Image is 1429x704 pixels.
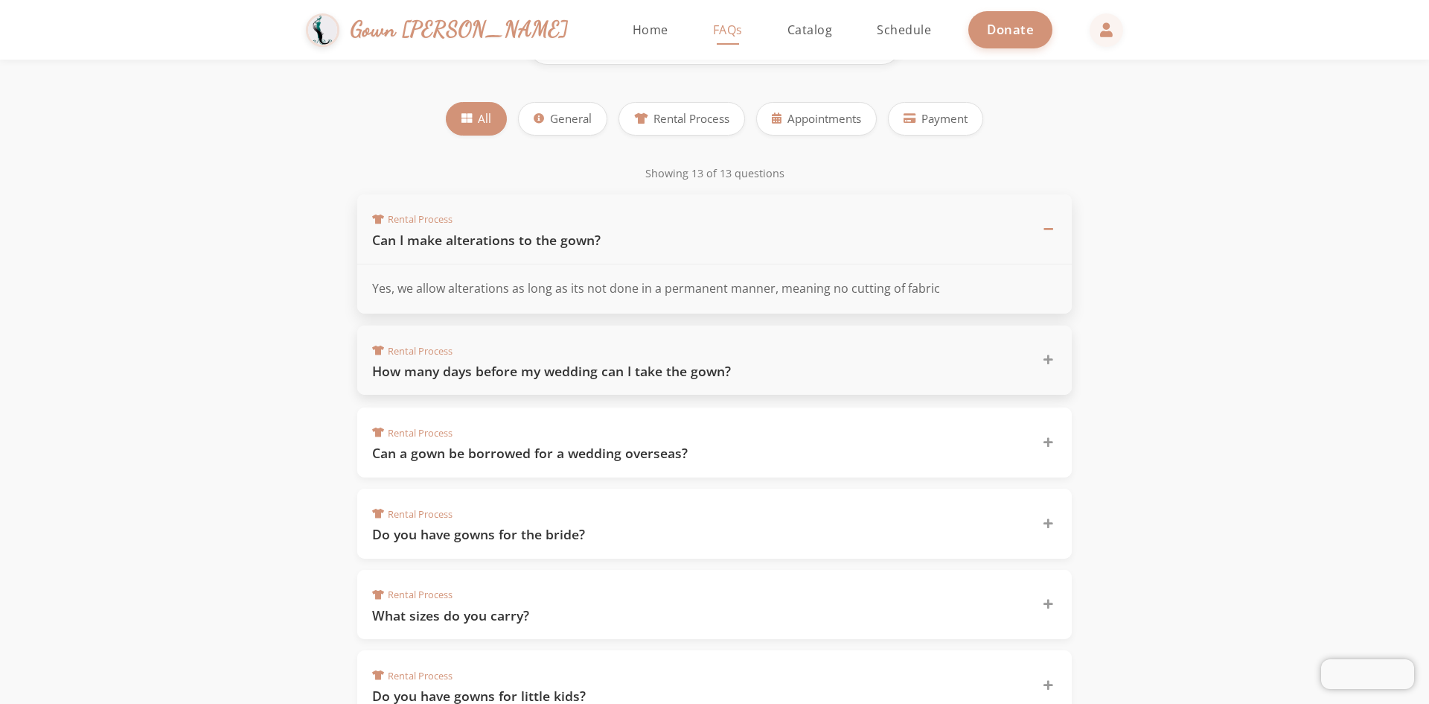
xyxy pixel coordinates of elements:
button: Appointments [756,102,877,136]
span: Rental Process [372,426,453,440]
h3: Can a gown be borrowed for a wedding overseas? [372,444,1024,463]
span: All [478,110,491,127]
a: Gown [PERSON_NAME] [306,10,584,51]
button: Rental Process [618,102,745,136]
span: Donate [987,21,1034,38]
span: Catalog [787,22,833,38]
button: General [518,102,607,136]
span: Appointments [787,110,861,127]
h3: Do you have gowns for the bride? [372,525,1024,544]
a: Donate [968,11,1052,48]
span: Rental Process [372,212,453,226]
span: Gown [PERSON_NAME] [351,13,569,45]
span: Showing 13 of 13 questions [645,166,784,180]
p: Yes, we allow alterations as long as its not done in a permanent manner, meaning no cutting of fa... [372,279,1057,299]
button: Payment [888,102,983,136]
iframe: Chatra live chat [1321,659,1414,689]
span: FAQs [713,22,743,38]
h3: Can I make alterations to the gown? [372,231,1024,250]
span: Rental Process [372,507,453,521]
h3: What sizes do you carry? [372,606,1024,625]
span: Schedule [877,22,931,38]
span: Rental Process [372,588,453,602]
button: All [446,102,507,136]
span: Rental Process [653,110,729,127]
span: Home [633,22,668,38]
span: Rental Process [372,344,453,358]
span: Payment [921,110,968,127]
img: Gown Gmach Logo [306,13,339,47]
h3: How many days before my wedding can I take the gown? [372,362,1024,381]
span: Rental Process [372,669,453,683]
span: General [550,110,592,127]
